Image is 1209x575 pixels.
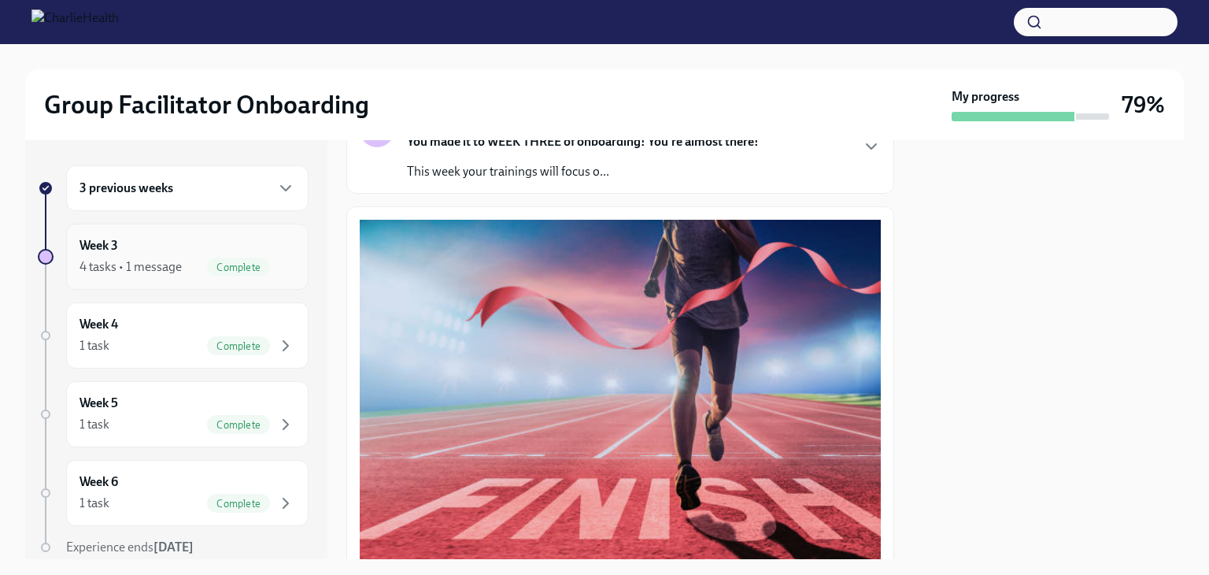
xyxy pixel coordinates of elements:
div: 1 task [79,416,109,433]
h6: Week 4 [79,316,118,333]
h6: Week 6 [79,473,118,491]
span: Complete [207,340,270,352]
span: Experience ends [66,540,194,555]
a: Week 61 taskComplete [38,460,309,526]
strong: You made it to WEEK THREE of onboarding! You're almost there! [407,134,759,149]
span: Complete [207,498,270,510]
div: 1 task [79,337,109,354]
a: Week 41 taskComplete [38,302,309,369]
h6: 3 previous weeks [79,180,173,197]
img: CharlieHealth [31,9,119,35]
h3: 79% [1122,91,1165,119]
p: This week your trainings will focus o... [407,163,759,180]
div: 1 task [79,495,109,512]
strong: My progress [952,88,1019,106]
div: 3 previous weeks [66,165,309,211]
h2: Group Facilitator Onboarding [44,89,369,121]
button: Zoom image [360,220,881,567]
span: Complete [207,419,270,431]
a: Week 34 tasks • 1 messageComplete [38,224,309,290]
div: 4 tasks • 1 message [79,258,182,276]
h6: Week 5 [79,395,118,412]
h6: Week 3 [79,237,118,254]
strong: [DATE] [153,540,194,555]
span: Complete [207,262,270,273]
a: Week 51 taskComplete [38,381,309,447]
